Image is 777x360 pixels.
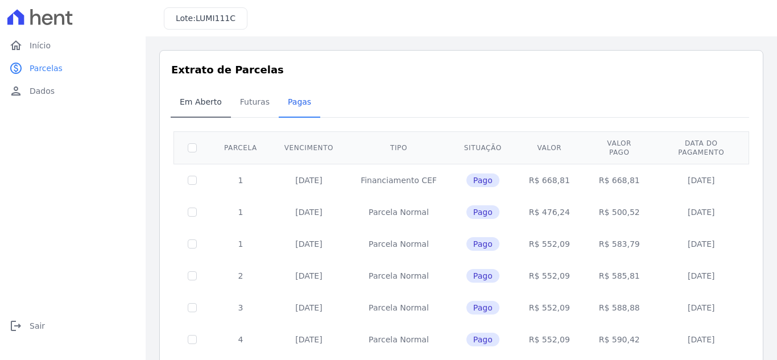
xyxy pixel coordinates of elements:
a: homeInício [5,34,141,57]
td: Parcela Normal [347,324,451,355]
td: 3 [210,292,271,324]
a: logoutSair [5,315,141,337]
span: Parcelas [30,63,63,74]
input: Só é possível selecionar pagamentos em aberto [188,208,197,217]
td: [DATE] [271,196,347,228]
span: Pago [466,237,499,251]
td: R$ 552,09 [515,292,584,324]
td: [DATE] [655,292,747,324]
i: person [9,84,23,98]
td: [DATE] [271,164,347,196]
td: [DATE] [271,228,347,260]
i: home [9,39,23,52]
td: Financiamento CEF [347,164,451,196]
td: Parcela Normal [347,292,451,324]
td: R$ 500,52 [584,196,655,228]
td: Parcela Normal [347,196,451,228]
td: [DATE] [271,324,347,355]
td: Parcela Normal [347,228,451,260]
td: R$ 668,81 [584,164,655,196]
input: Só é possível selecionar pagamentos em aberto [188,176,197,185]
th: Situação [451,131,515,164]
td: [DATE] [655,164,747,196]
td: R$ 552,09 [515,324,584,355]
td: R$ 552,09 [515,260,584,292]
td: 1 [210,196,271,228]
td: 2 [210,260,271,292]
td: R$ 583,79 [584,228,655,260]
i: paid [9,61,23,75]
th: Vencimento [271,131,347,164]
td: [DATE] [655,260,747,292]
a: paidParcelas [5,57,141,80]
td: [DATE] [655,196,747,228]
i: logout [9,319,23,333]
span: Sair [30,320,45,332]
span: Início [30,40,51,51]
td: Parcela Normal [347,260,451,292]
span: Pago [466,269,499,283]
td: [DATE] [655,324,747,355]
input: Só é possível selecionar pagamentos em aberto [188,271,197,280]
input: Só é possível selecionar pagamentos em aberto [188,239,197,249]
span: Pago [466,173,499,187]
h3: Extrato de Parcelas [171,62,751,77]
span: Em Aberto [173,90,229,113]
span: Pagas [281,90,318,113]
td: R$ 590,42 [584,324,655,355]
th: Tipo [347,131,451,164]
td: 1 [210,228,271,260]
td: R$ 668,81 [515,164,584,196]
td: [DATE] [271,260,347,292]
td: R$ 476,24 [515,196,584,228]
span: Futuras [233,90,276,113]
td: [DATE] [655,228,747,260]
span: LUMI111C [196,14,235,23]
th: Parcela [210,131,271,164]
th: Data do pagamento [655,131,747,164]
td: 4 [210,324,271,355]
td: R$ 585,81 [584,260,655,292]
a: Em Aberto [171,88,231,118]
td: 1 [210,164,271,196]
span: Pago [466,333,499,346]
a: personDados [5,80,141,102]
th: Valor pago [584,131,655,164]
span: Pago [466,301,499,315]
span: Dados [30,85,55,97]
td: [DATE] [271,292,347,324]
span: Pago [466,205,499,219]
a: Pagas [279,88,320,118]
a: Futuras [231,88,279,118]
input: Só é possível selecionar pagamentos em aberto [188,303,197,312]
th: Valor [515,131,584,164]
h3: Lote: [176,13,235,24]
td: R$ 552,09 [515,228,584,260]
input: Só é possível selecionar pagamentos em aberto [188,335,197,344]
td: R$ 588,88 [584,292,655,324]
